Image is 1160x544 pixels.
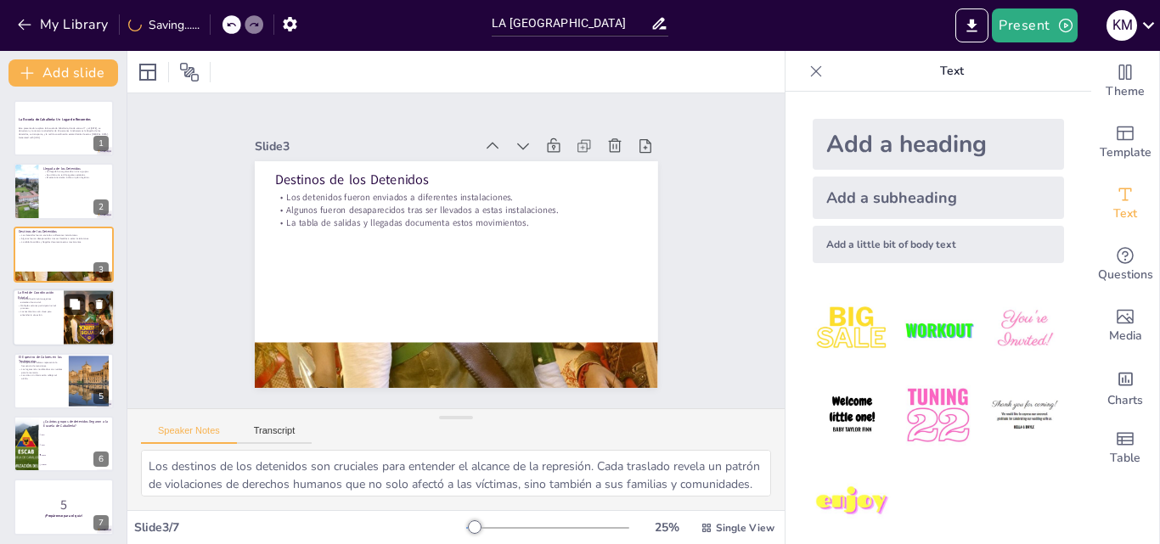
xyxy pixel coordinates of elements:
div: 25 % [646,519,687,536]
p: Destinos de los Detenidos [274,171,637,189]
div: 3 [14,227,114,283]
strong: ¡Prepárense para el quiz! [45,514,82,519]
img: 1.jpeg [813,290,892,369]
div: 1 [14,100,114,156]
button: Transcript [237,425,313,444]
p: Destinos de los Detenidos [19,229,109,234]
div: 6 [93,451,109,467]
span: Dos [42,434,113,435]
span: Single View [716,521,774,535]
span: Questions [1098,266,1153,284]
img: 6.jpeg [985,376,1064,455]
p: Los detenidos fueron enviados a diferentes instalaciones. [274,191,637,204]
button: Present [992,8,1077,42]
strong: La Escuela de Caballería: Un Lugar de Recuerdos [19,117,91,121]
div: K M [1107,10,1137,41]
span: Position [179,62,200,82]
button: My Library [13,11,115,38]
span: Template [1100,143,1152,162]
p: La Red de Coordinación Estatal [18,291,59,300]
textarea: Los destinos de los detenidos son cruciales para entender el alcance de la represión. Cada trasla... [141,450,771,496]
button: Duplicate Slide [65,294,85,315]
p: Los detenidos fueron enviados a diferentes instalaciones. [19,234,109,238]
button: Add slide [8,59,118,87]
p: Se utilizó una red de agentes estatales. [43,172,109,176]
div: 2 [14,163,114,219]
p: Los sitios sin información reflejan el olvido. [19,373,64,379]
div: Saving...... [128,17,200,33]
div: 2 [93,199,109,215]
p: La llegada fue organizada en cinco grupos. [43,170,109,173]
div: Add a heading [813,119,1064,170]
span: Text [1113,205,1137,223]
div: Add images, graphics, shapes or video [1091,295,1159,356]
button: Export to PowerPoint [955,8,988,42]
div: 1 [93,136,109,151]
p: Múltiples actores participaron en el proceso. [18,304,59,310]
div: 7 [93,515,109,530]
p: Algunos fueron desaparecidos tras ser llevados a estas instalaciones. [19,237,109,240]
span: Cinco [42,454,113,456]
img: 7.jpeg [813,463,892,541]
span: Media [1109,327,1142,345]
div: Change the overall theme [1091,51,1159,112]
p: Los lugares más nombrados son cruciales para la memoria. [19,367,64,373]
div: 5 [14,353,114,409]
img: 4.jpeg [813,376,892,455]
p: Generated with [URL] [19,136,109,139]
span: Cuatro [42,464,113,466]
p: La tabla de salidas y llegadas documenta estos movimientos. [19,240,109,244]
div: 5 [93,389,109,404]
div: Slide 3 [255,138,475,154]
p: ¿Cuántos grupos de detenidos llegaron a la Escuela de Caballería? [43,419,109,429]
div: Add a subheading [813,177,1064,219]
button: K M [1107,8,1137,42]
div: Layout [134,59,161,86]
p: Llegada de los Detenidos [43,165,109,171]
div: Slide 3 / 7 [134,519,466,536]
div: Get real-time input from your audience [1091,234,1159,295]
div: 7 [14,479,114,535]
p: El estacionamiento indica un plan logístico. [43,176,109,179]
img: 3.jpeg [985,290,1064,369]
div: 3 [93,262,109,278]
p: El Espectro de Colores en los Testimonios [19,355,64,364]
span: Theme [1106,82,1145,101]
p: El espectro de colores representa la frecuencia de menciones. [19,361,64,367]
input: Insert title [492,11,650,36]
div: Add text boxes [1091,173,1159,234]
p: La coordinación entre agentes estatales fue crucial. [18,298,59,304]
div: Add charts and graphs [1091,356,1159,418]
div: 6 [14,416,114,472]
img: 5.jpeg [898,376,977,455]
p: Algunos fueron desaparecidos tras ser llevados a estas instalaciones. [274,204,637,216]
p: Este presentación explora la Escuela de Caballería, donde entre el 7 y el [DATE], se detuvieron y... [19,126,109,136]
p: La tabla de salidas y llegadas documenta estos movimientos. [274,216,637,229]
div: 4 [13,289,115,346]
span: Table [1110,449,1140,468]
button: Speaker Notes [141,425,237,444]
p: Los testimonios son clave para entender la situación. [18,311,59,317]
div: Add a little bit of body text [813,226,1064,263]
span: Charts [1107,391,1143,410]
span: Tres [42,444,113,446]
div: Add ready made slides [1091,112,1159,173]
img: 2.jpeg [898,290,977,369]
div: Add a table [1091,418,1159,479]
p: 5 [19,496,109,514]
div: 4 [94,326,110,341]
p: Text [830,51,1074,92]
button: Delete Slide [89,294,110,315]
